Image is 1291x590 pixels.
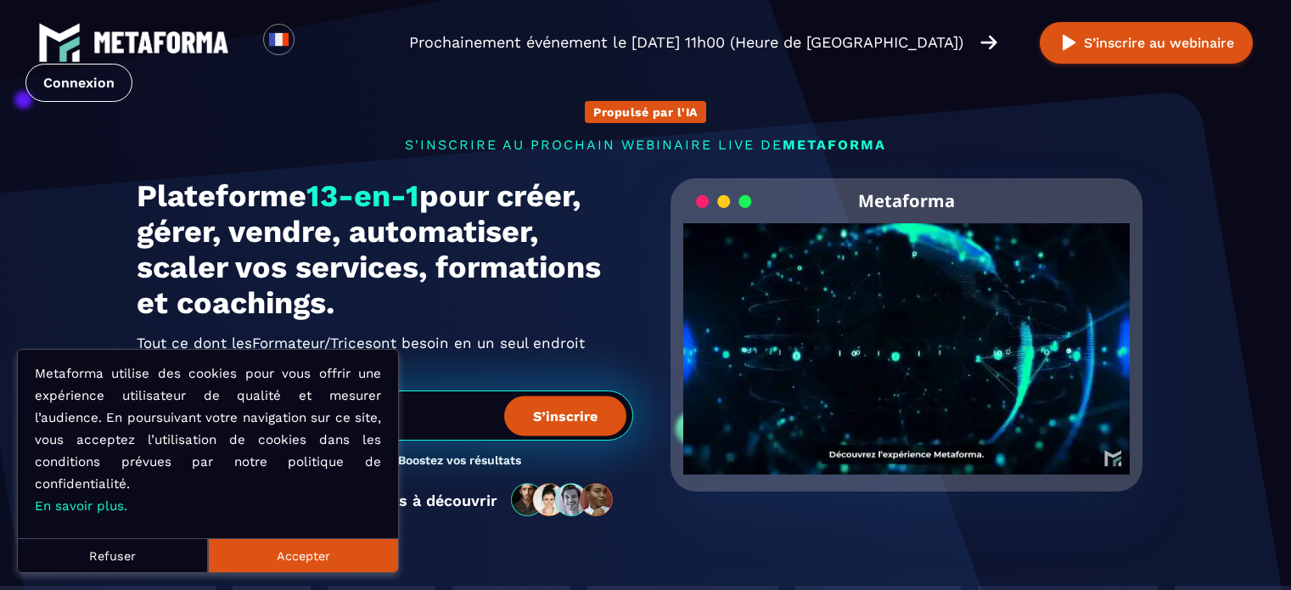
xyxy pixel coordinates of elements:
input: Search for option [309,32,322,53]
img: loading [696,194,752,210]
a: Connexion [25,64,132,102]
span: METAFORMA [783,137,886,153]
h2: Metaforma [858,178,955,223]
img: logo [93,31,229,53]
div: Search for option [295,24,336,61]
h3: Boostez vos résultats [398,453,521,469]
video: Your browser does not support the video tag. [683,223,1131,447]
button: S’inscrire au webinaire [1040,22,1253,64]
h1: Plateforme pour créer, gérer, vendre, automatiser, scaler vos services, formations et coachings. [137,178,633,321]
h2: Tout ce dont les ont besoin en un seul endroit [137,329,633,357]
img: play [1058,32,1080,53]
p: Metaforma utilise des cookies pour vous offrir une expérience utilisateur de qualité et mesurer l... [35,362,381,517]
span: 13-en-1 [306,178,419,214]
img: community-people [506,482,620,518]
button: Refuser [18,538,208,572]
button: S’inscrire [504,396,626,435]
p: Prochainement événement le [DATE] 11h00 (Heure de [GEOGRAPHIC_DATA]) [409,31,963,54]
button: Accepter [208,538,398,572]
img: fr [268,29,289,50]
img: arrow-right [980,33,997,52]
span: Formateur/Trices [252,329,373,357]
img: logo [38,21,81,64]
a: En savoir plus. [35,498,127,514]
p: s'inscrire au prochain webinaire live de [137,137,1155,153]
